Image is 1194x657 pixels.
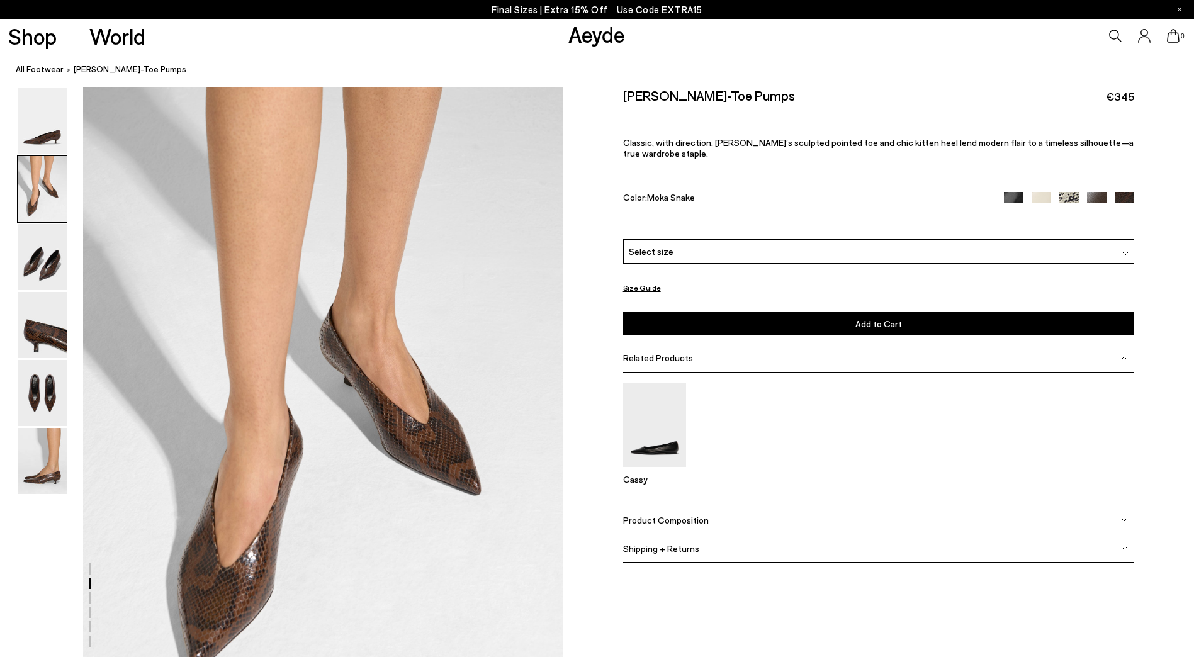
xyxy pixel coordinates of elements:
[623,352,693,363] span: Related Products
[18,292,67,358] img: Clara Pointed-Toe Pumps - Image 4
[855,318,902,329] span: Add to Cart
[623,192,988,206] div: Color:
[623,312,1135,335] button: Add to Cart
[492,2,702,18] p: Final Sizes | Extra 15% Off
[18,360,67,426] img: Clara Pointed-Toe Pumps - Image 5
[623,458,686,485] a: Cassy Pointed-Toe Flats Cassy
[1122,250,1129,257] img: svg%3E
[16,53,1194,87] nav: breadcrumb
[623,280,661,296] button: Size Guide
[647,192,695,203] span: Moka Snake
[18,428,67,494] img: Clara Pointed-Toe Pumps - Image 6
[89,25,145,47] a: World
[18,156,67,222] img: Clara Pointed-Toe Pumps - Image 2
[1121,354,1127,361] img: svg%3E
[18,88,67,154] img: Clara Pointed-Toe Pumps - Image 1
[1121,545,1127,551] img: svg%3E
[623,137,1135,159] p: Classic, with direction. [PERSON_NAME]’s sculpted pointed toe and chic kitten heel lend modern fl...
[568,21,625,47] a: Aeyde
[18,224,67,290] img: Clara Pointed-Toe Pumps - Image 3
[623,474,686,485] p: Cassy
[1180,33,1186,40] span: 0
[1106,89,1134,104] span: €345
[1121,517,1127,523] img: svg%3E
[623,515,709,525] span: Product Composition
[623,383,686,467] img: Cassy Pointed-Toe Flats
[74,63,186,76] span: [PERSON_NAME]-Toe Pumps
[623,87,795,103] h2: [PERSON_NAME]-Toe Pumps
[629,245,673,258] span: Select size
[623,543,699,554] span: Shipping + Returns
[617,4,702,15] span: Navigate to /collections/ss25-final-sizes
[16,63,64,76] a: All Footwear
[8,25,57,47] a: Shop
[1167,29,1180,43] a: 0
